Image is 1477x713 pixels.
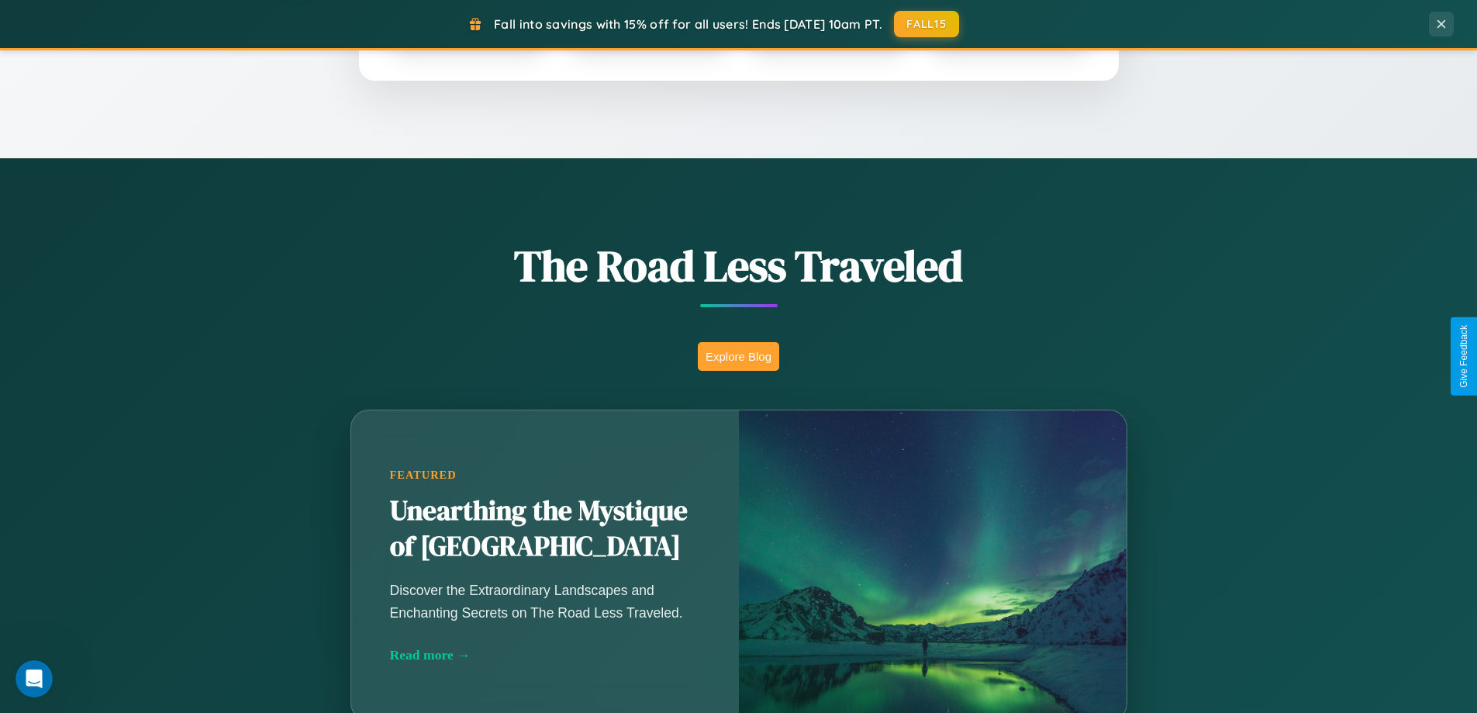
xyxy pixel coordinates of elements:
button: Explore Blog [698,342,779,371]
span: Fall into savings with 15% off for all users! Ends [DATE] 10am PT. [494,16,882,32]
div: Featured [390,469,700,482]
h2: Unearthing the Mystique of [GEOGRAPHIC_DATA] [390,493,700,565]
div: Give Feedback [1458,325,1469,388]
button: FALL15 [894,11,959,37]
iframe: Intercom live chat [16,660,53,697]
h1: The Road Less Traveled [274,236,1204,296]
p: Discover the Extraordinary Landscapes and Enchanting Secrets on The Road Less Traveled. [390,580,700,623]
div: Read more → [390,647,700,663]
